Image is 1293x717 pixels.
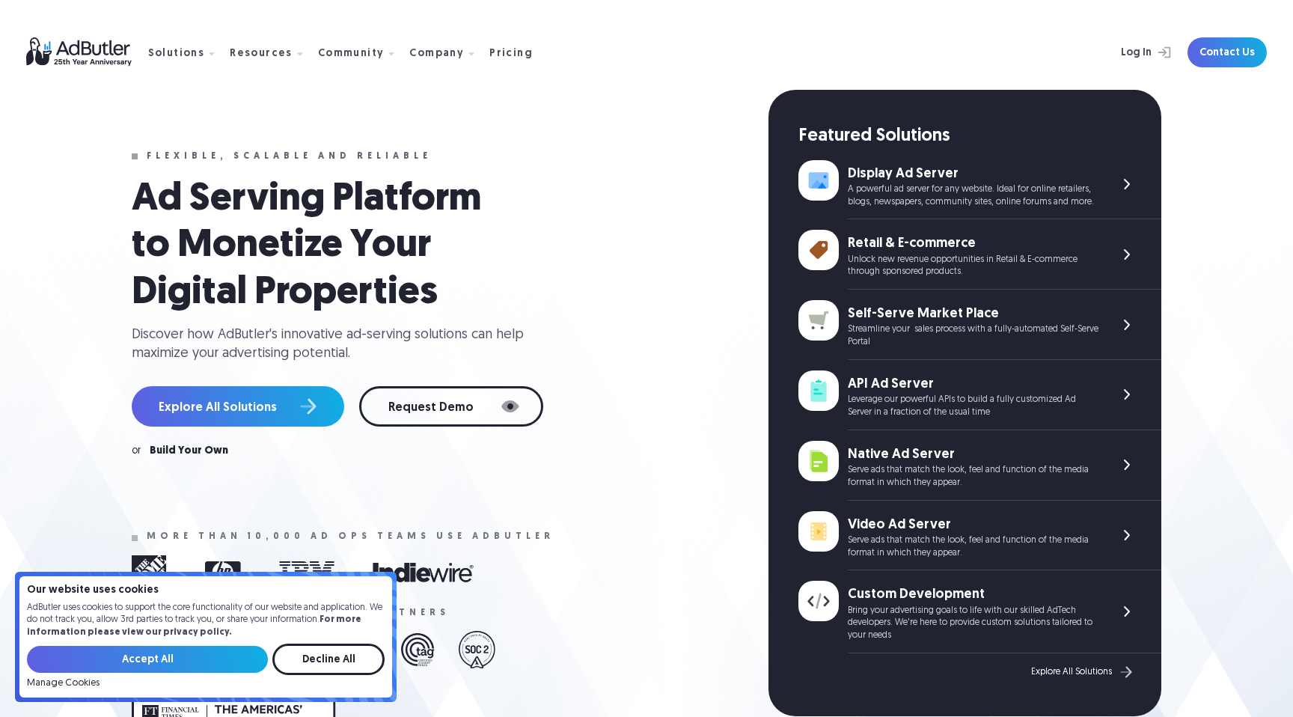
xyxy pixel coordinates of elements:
[798,360,1161,430] a: API Ad Server Leverage our powerful APIs to build a fully customized Ad Server in a fraction of t...
[848,585,1098,604] div: Custom Development
[798,430,1161,501] a: Native Ad Server Serve ads that match the look, feel and function of the media format in which th...
[848,445,1098,464] div: Native Ad Server
[27,602,385,639] p: AdButler uses cookies to support the core functionality of our website and application. We do not...
[150,446,228,457] a: Build Your Own
[798,219,1161,290] a: Retail & E-commerce Unlock new revenue opportunities in Retail & E-commerce through sponsored pro...
[848,534,1098,560] div: Serve ads that match the look, feel and function of the media format in which they appear.
[1081,37,1179,67] a: Log In
[848,464,1098,489] div: Serve ads that match the look, feel and function of the media format in which they appear.
[848,254,1098,279] div: Unlock new revenue opportunities in Retail & E-commerce through sponsored products.
[848,394,1098,419] div: Leverage our powerful APIs to build a fully customized Ad Server in a fraction of the usual time
[148,49,205,59] div: Solutions
[27,678,100,689] a: Manage Cookies
[848,516,1098,534] div: Video Ad Server
[230,49,293,59] div: Resources
[27,585,385,596] h4: Our website uses cookies
[798,290,1161,360] a: Self-Serve Market Place Streamline your sales process with a fully-automated Self-Serve Portal
[147,531,554,542] div: More than 10,000 ad ops teams use adbutler
[272,644,385,675] input: Decline All
[798,501,1161,571] a: Video Ad Server Serve ads that match the look, feel and function of the media format in which the...
[409,49,464,59] div: Company
[798,150,1161,220] a: Display Ad Server A powerful ad server for any website. Ideal for online retailers, blogs, newspa...
[489,49,533,59] div: Pricing
[848,305,1098,323] div: Self-Serve Market Place
[848,183,1098,209] div: A powerful ad server for any website. Ideal for online retailers, blogs, newspapers, community si...
[132,326,536,363] div: Discover how AdButler's innovative ad-serving solutions can help maximize your advertising potent...
[1187,37,1267,67] a: Contact Us
[848,323,1098,349] div: Streamline your sales process with a fully-automated Self-Serve Portal
[848,375,1098,394] div: API Ad Server
[798,570,1161,653] a: Custom Development Bring your advertising goals to life with our skilled AdTech developers. We're...
[489,46,545,59] a: Pricing
[27,646,268,673] input: Accept All
[359,386,543,427] a: Request Demo
[848,234,1098,253] div: Retail & E-commerce
[1031,667,1112,677] div: Explore All Solutions
[132,177,521,317] h1: Ad Serving Platform to Monetize Your Digital Properties
[147,151,432,162] div: Flexible, scalable and reliable
[798,124,1161,150] div: Featured Solutions
[848,605,1098,642] div: Bring your advertising goals to life with our skilled AdTech developers. We're here to provide cu...
[132,386,344,427] a: Explore All Solutions
[132,446,141,457] div: or
[848,165,1098,183] div: Display Ad Server
[318,49,385,59] div: Community
[1031,662,1136,682] a: Explore All Solutions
